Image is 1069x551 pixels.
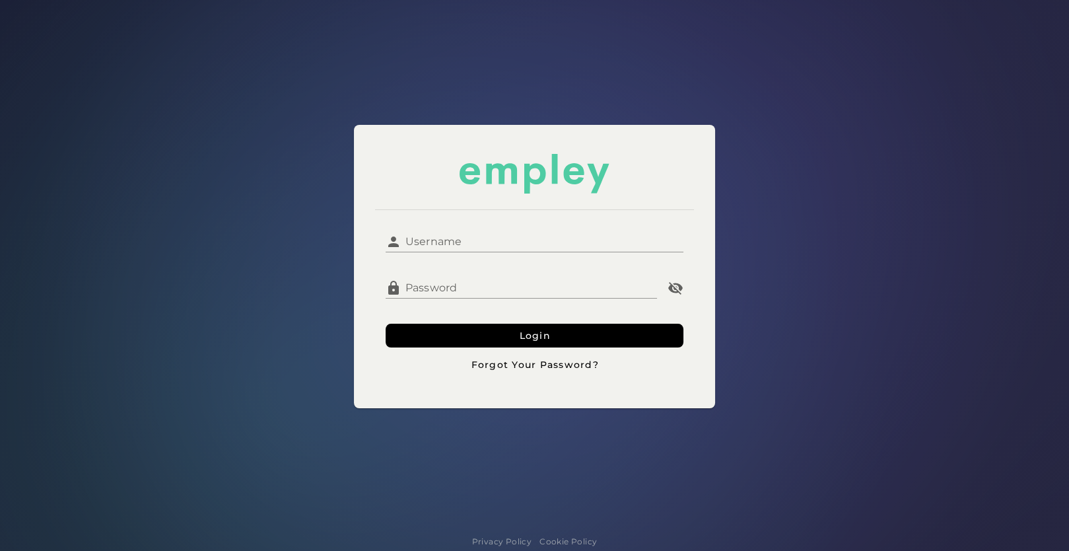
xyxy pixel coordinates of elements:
i: Password appended action [668,280,683,296]
a: Cookie Policy [539,535,597,548]
button: Login [386,324,684,348]
button: Forgot Your Password? [386,353,684,377]
a: Privacy Policy [472,535,532,548]
span: Forgot Your Password? [470,359,599,371]
span: Login [518,330,551,342]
